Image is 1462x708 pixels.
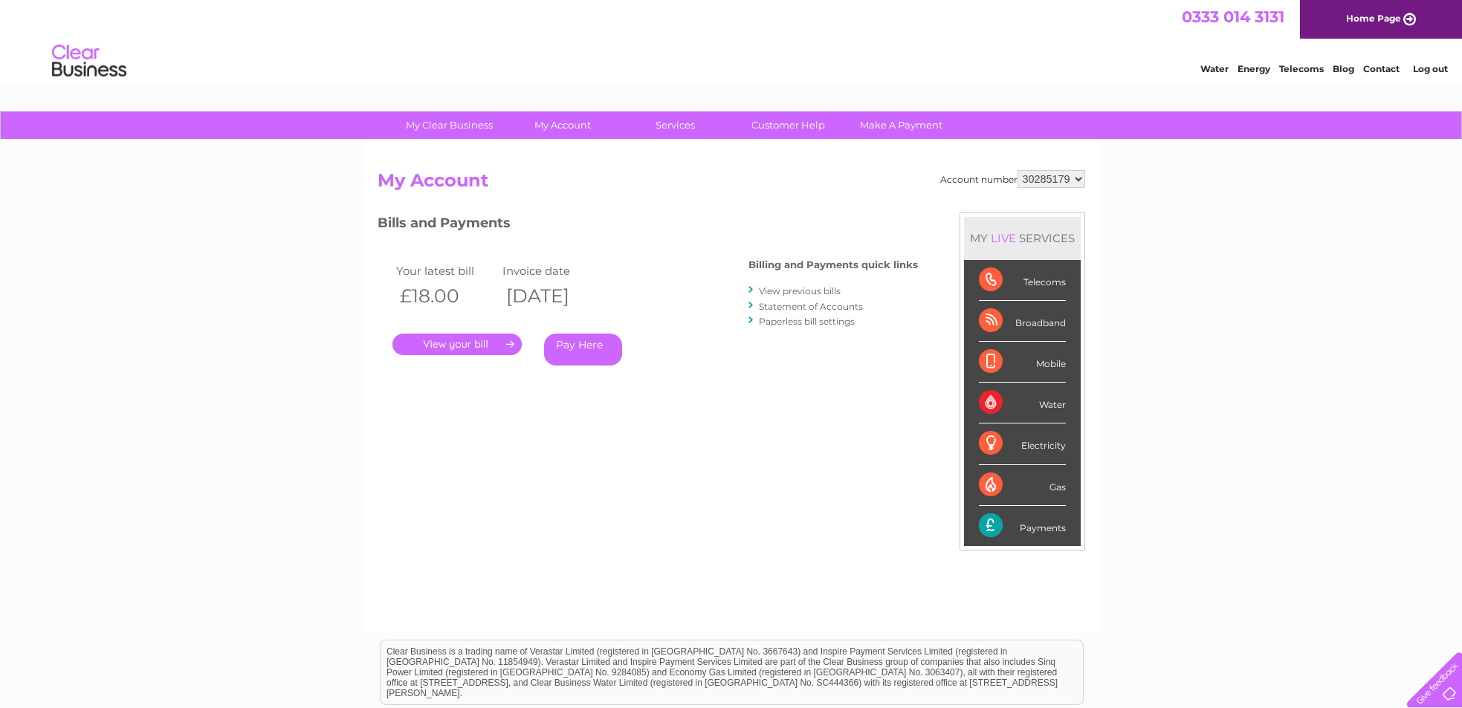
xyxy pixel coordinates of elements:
div: Telecoms [979,260,1066,301]
div: LIVE [988,231,1019,245]
div: Broadband [979,301,1066,342]
h3: Bills and Payments [378,212,918,238]
div: MY SERVICES [964,217,1081,259]
a: Paperless bill settings [759,316,855,327]
a: My Account [501,111,624,139]
td: Invoice date [499,261,606,281]
a: Make A Payment [840,111,963,139]
a: Contact [1363,63,1400,74]
div: Account number [940,170,1085,188]
div: Gas [979,465,1066,506]
div: Clear Business is a trading name of Verastar Limited (registered in [GEOGRAPHIC_DATA] No. 3667643... [381,8,1083,72]
a: Water [1200,63,1229,74]
a: Services [614,111,737,139]
a: . [392,334,522,355]
div: Mobile [979,342,1066,383]
th: [DATE] [499,281,606,311]
a: Log out [1413,63,1448,74]
div: Water [979,383,1066,423]
div: Payments [979,506,1066,546]
a: Blog [1333,63,1354,74]
a: Telecoms [1279,63,1324,74]
th: £18.00 [392,281,499,311]
img: logo.png [51,39,127,84]
h4: Billing and Payments quick links [748,259,918,270]
h2: My Account [378,170,1085,198]
div: Electricity [979,423,1066,464]
a: My Clear Business [388,111,511,139]
a: View previous bills [759,285,841,296]
a: Energy [1238,63,1270,74]
a: Customer Help [727,111,850,139]
a: 0333 014 3131 [1182,7,1284,26]
a: Statement of Accounts [759,301,863,312]
td: Your latest bill [392,261,499,281]
a: Pay Here [544,334,622,366]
